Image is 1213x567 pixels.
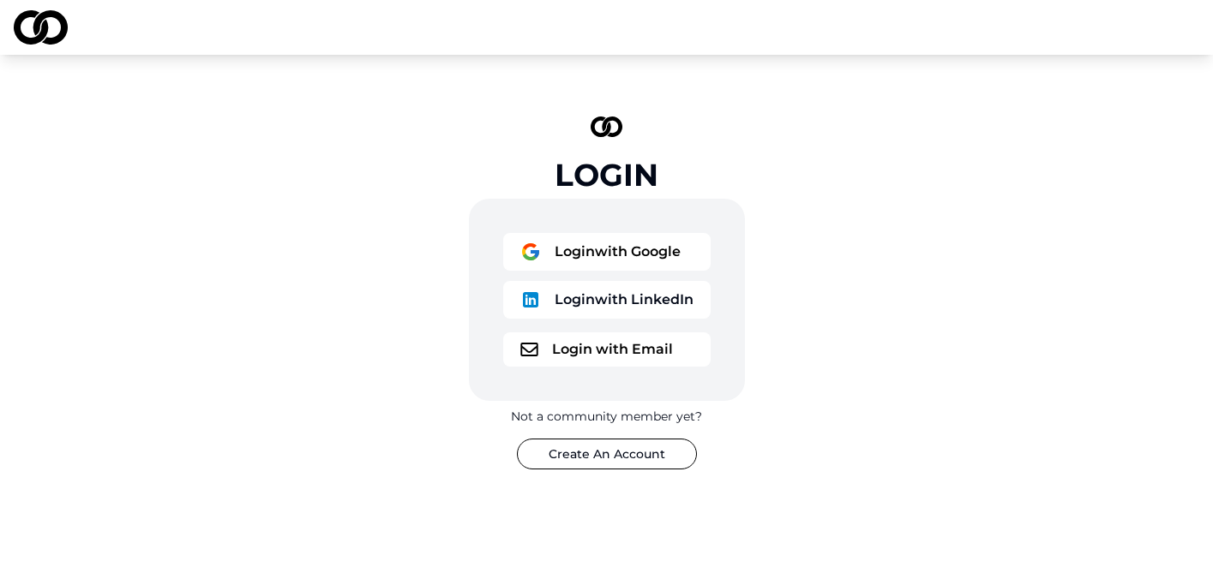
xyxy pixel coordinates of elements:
[517,439,697,469] button: Create An Account
[555,158,658,192] div: Login
[520,343,538,356] img: logo
[591,116,623,137] img: logo
[503,281,711,319] button: logoLoginwith LinkedIn
[520,242,541,262] img: logo
[503,332,711,367] button: logoLogin with Email
[520,289,541,310] img: logo
[511,408,702,425] div: Not a community member yet?
[503,233,711,271] button: logoLoginwith Google
[14,10,68,45] img: logo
